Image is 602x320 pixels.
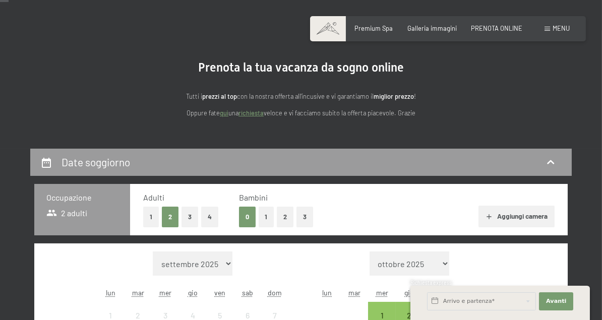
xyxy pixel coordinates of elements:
[277,207,293,227] button: 2
[162,207,178,227] button: 2
[404,288,414,297] abbr: giovedì
[376,288,388,297] abbr: mercoledì
[407,24,457,32] a: Galleria immagini
[214,288,225,297] abbr: venerdì
[198,60,404,75] span: Prenota la tua vacanza da sogno online
[355,24,393,32] a: Premium Spa
[242,288,253,297] abbr: sabato
[62,156,130,168] h2: Date soggiorno
[478,206,555,228] button: Aggiungi camera
[471,24,522,32] a: PRENOTA ONLINE
[132,288,144,297] abbr: martedì
[99,91,503,101] p: Tutti i con la nostra offerta all'incusive e vi garantiamo il !
[553,24,570,32] span: Menu
[143,193,164,202] span: Adulti
[239,207,256,227] button: 0
[182,207,198,227] button: 3
[410,280,452,286] span: Richiesta express
[259,207,274,227] button: 1
[239,193,268,202] span: Bambini
[159,288,171,297] abbr: mercoledì
[546,297,566,305] span: Avanti
[202,92,237,100] strong: prezzi al top
[46,192,118,203] h3: Occupazione
[238,109,264,117] a: richiesta
[106,288,115,297] abbr: lunedì
[201,207,218,227] button: 4
[268,288,282,297] abbr: domenica
[348,288,360,297] abbr: martedì
[374,92,414,100] strong: miglior prezzo
[539,292,573,310] button: Avanti
[296,207,313,227] button: 3
[188,288,198,297] abbr: giovedì
[99,108,503,118] p: Oppure fate una veloce e vi facciamo subito la offerta piacevole. Grazie
[143,207,159,227] button: 1
[220,109,228,117] a: quì
[46,208,87,219] span: 2 adulti
[323,288,332,297] abbr: lunedì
